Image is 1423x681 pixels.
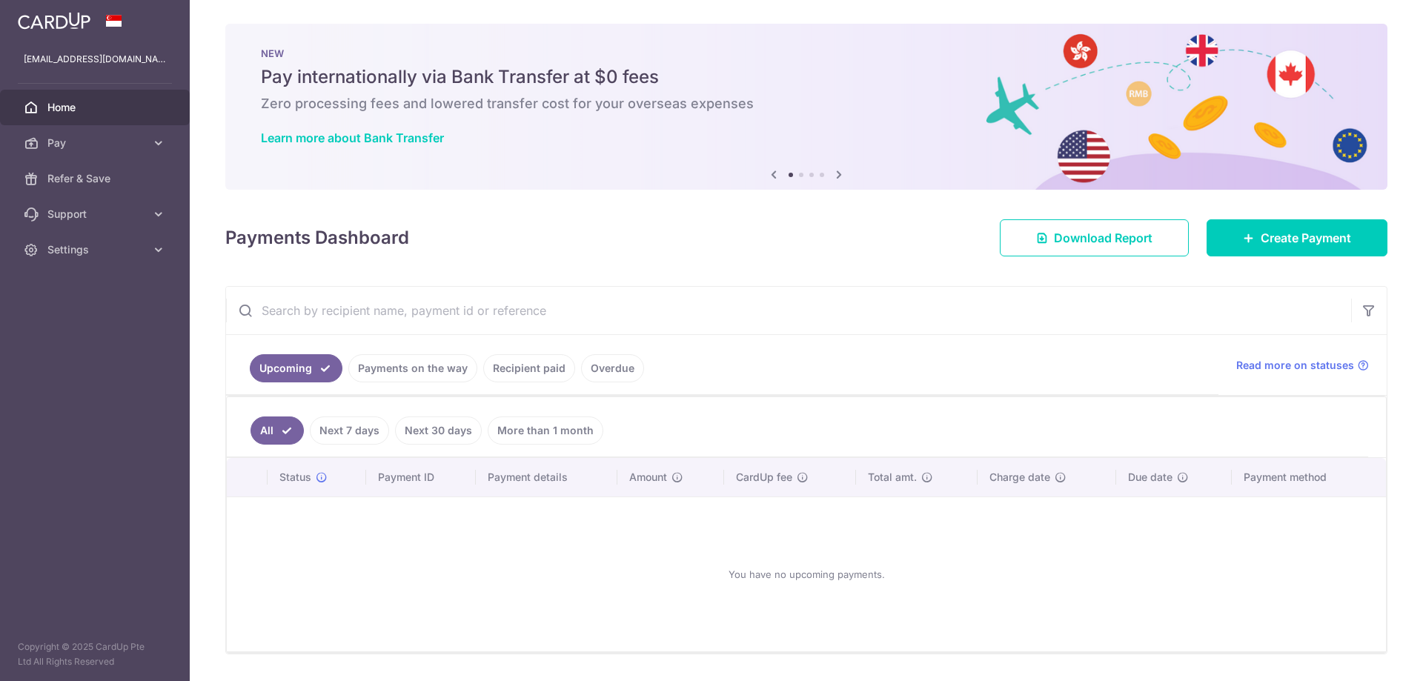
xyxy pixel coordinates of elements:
img: Bank transfer banner [225,24,1387,190]
span: Create Payment [1261,229,1351,247]
th: Payment ID [366,458,476,496]
span: Total amt. [868,470,917,485]
a: Create Payment [1207,219,1387,256]
a: Payments on the way [348,354,477,382]
h4: Payments Dashboard [225,225,409,251]
span: Pay [47,136,145,150]
th: Payment details [476,458,618,496]
span: Support [47,207,145,222]
h6: Zero processing fees and lowered transfer cost for your overseas expenses [261,95,1352,113]
p: NEW [261,47,1352,59]
div: You have no upcoming payments. [245,509,1368,640]
input: Search by recipient name, payment id or reference [226,287,1351,334]
span: Read more on statuses [1236,358,1354,373]
a: Next 7 days [310,416,389,445]
a: Next 30 days [395,416,482,445]
span: Home [47,100,145,115]
th: Payment method [1232,458,1386,496]
span: Download Report [1054,229,1152,247]
a: Read more on statuses [1236,358,1369,373]
span: Status [279,470,311,485]
a: More than 1 month [488,416,603,445]
span: Settings [47,242,145,257]
a: Learn more about Bank Transfer [261,130,444,145]
span: Charge date [989,470,1050,485]
span: Amount [629,470,667,485]
span: CardUp fee [736,470,792,485]
a: Download Report [1000,219,1189,256]
a: Recipient paid [483,354,575,382]
a: Upcoming [250,354,342,382]
h5: Pay internationally via Bank Transfer at $0 fees [261,65,1352,89]
a: All [251,416,304,445]
a: Overdue [581,354,644,382]
img: CardUp [18,12,90,30]
span: Refer & Save [47,171,145,186]
p: [EMAIL_ADDRESS][DOMAIN_NAME] [24,52,166,67]
span: Due date [1128,470,1172,485]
